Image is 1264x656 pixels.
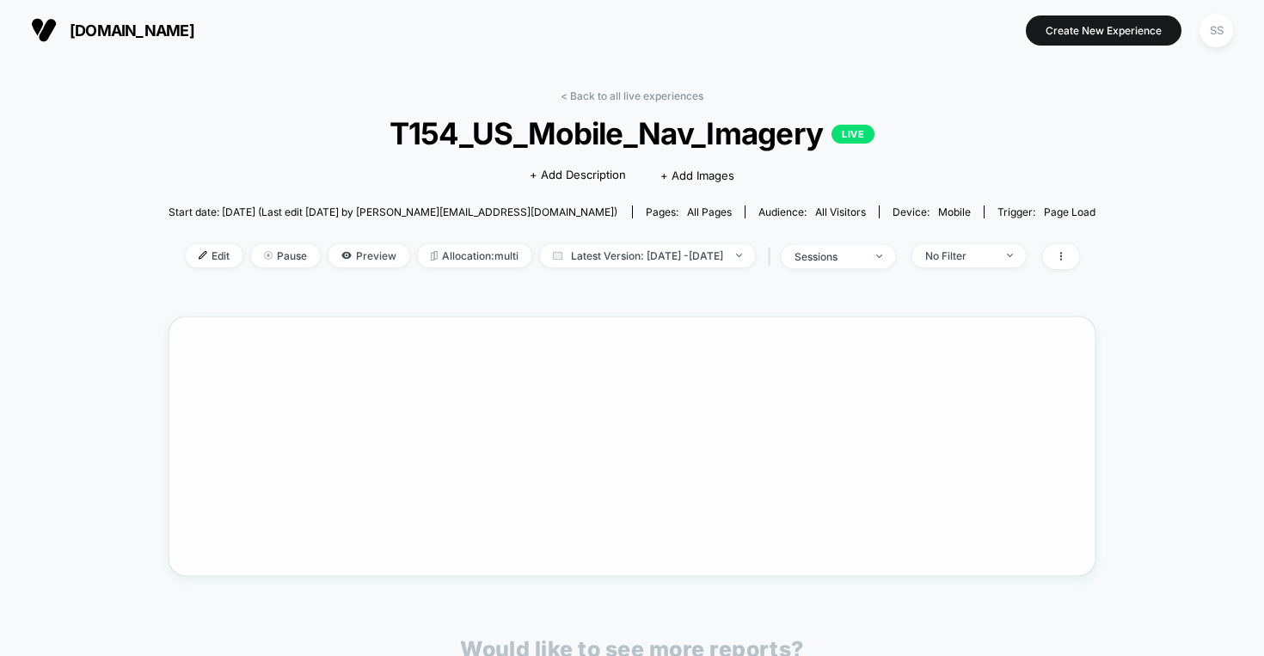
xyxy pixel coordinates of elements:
[1200,14,1233,47] div: SS
[646,205,732,218] div: Pages:
[264,251,273,260] img: end
[795,250,863,263] div: sessions
[31,17,57,43] img: Visually logo
[831,125,874,144] p: LIVE
[215,115,1050,151] span: T154_US_Mobile_Nav_Imagery
[938,205,971,218] span: mobile
[1044,205,1095,218] span: Page Load
[199,251,207,260] img: edit
[169,205,617,218] span: Start date: [DATE] (Last edit [DATE] by [PERSON_NAME][EMAIL_ADDRESS][DOMAIN_NAME])
[530,167,626,184] span: + Add Description
[431,251,438,261] img: rebalance
[997,205,1095,218] div: Trigger:
[660,169,734,182] span: + Add Images
[687,205,732,218] span: all pages
[876,254,882,258] img: end
[26,16,199,44] button: [DOMAIN_NAME]
[561,89,703,102] a: < Back to all live experiences
[925,249,994,262] div: No Filter
[418,244,531,267] span: Allocation: multi
[736,254,742,257] img: end
[540,244,755,267] span: Latest Version: [DATE] - [DATE]
[251,244,320,267] span: Pause
[764,244,782,269] span: |
[186,244,242,267] span: Edit
[70,21,194,40] span: [DOMAIN_NAME]
[1026,15,1181,46] button: Create New Experience
[758,205,866,218] div: Audience:
[879,205,984,218] span: Device:
[553,251,562,260] img: calendar
[1007,254,1013,257] img: end
[328,244,409,267] span: Preview
[815,205,866,218] span: All Visitors
[1194,13,1238,48] button: SS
